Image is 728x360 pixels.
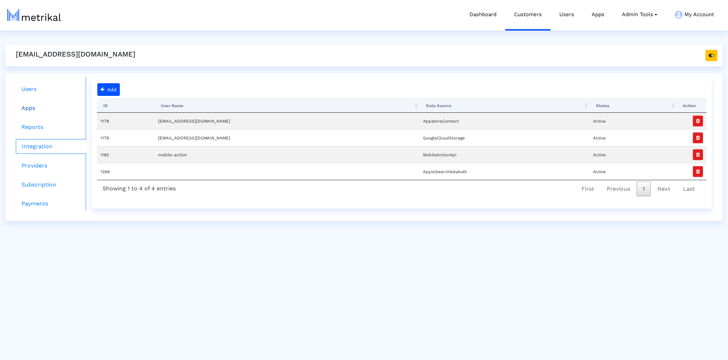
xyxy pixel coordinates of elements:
[16,139,86,154] a: Integration
[16,82,86,96] a: Users
[97,180,181,195] div: Showing 1 to 4 of 4 entries
[637,182,651,196] a: 1
[420,163,590,180] td: AppleSearchAdsAuth
[420,113,590,129] td: AppstoreConnect
[155,146,420,163] td: mobile-action
[16,197,86,211] a: Payments
[7,9,61,21] img: metrical-logo-light.png
[677,182,701,196] a: Last
[97,113,155,129] td: 1178
[97,163,155,180] td: 1269
[590,113,676,129] td: Active
[420,99,590,113] th: Data Source: activate to sort column ascending
[420,146,590,163] td: MobileActionApi
[576,182,600,196] a: First
[675,11,683,19] img: my-account-menu-icon.png
[97,99,155,113] th: ID: activate to sort column descending
[420,129,590,146] td: GoogleCloudStorage
[16,159,86,173] a: Providers
[590,129,676,146] td: Active
[590,99,676,113] th: Status: activate to sort column ascending
[676,99,707,113] th: Action
[97,129,155,146] td: 1179
[97,83,120,96] button: Add
[16,50,135,58] h5: [EMAIL_ADDRESS][DOMAIN_NAME]
[155,129,420,146] td: [EMAIL_ADDRESS][DOMAIN_NAME]
[601,182,636,196] a: Previous
[590,163,676,180] td: Active
[16,120,86,134] a: Reports
[16,178,86,192] a: Subscription
[590,146,676,163] td: Active
[651,182,676,196] a: Next
[97,146,155,163] td: 1182
[155,113,420,129] td: [EMAIL_ADDRESS][DOMAIN_NAME]
[16,101,86,115] a: Apps
[155,99,420,113] th: User Name: activate to sort column ascending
